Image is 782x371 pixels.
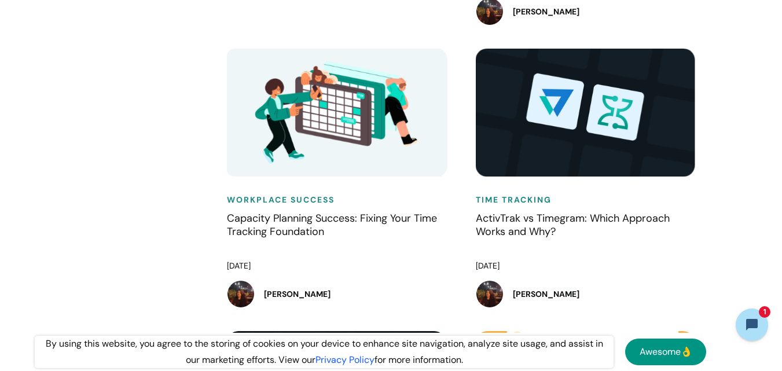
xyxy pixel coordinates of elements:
[476,258,702,274] div: [DATE]
[513,288,579,300] h5: [PERSON_NAME]
[227,280,453,308] a: [PERSON_NAME]
[227,258,453,274] div: [DATE]
[513,6,579,17] h5: [PERSON_NAME]
[476,194,702,206] h6: Time Tracking
[476,280,702,308] a: [PERSON_NAME]
[227,49,453,274] a: Workplace SuccessCapacity Planning Success: Fixing Your Time Tracking Foundation[DATE]
[625,339,706,365] a: Awesome👌
[35,336,614,368] div: By using this website, you agree to the storing of cookies on your device to enhance site navigat...
[315,354,375,366] a: Privacy Policy
[264,288,331,300] h5: [PERSON_NAME]
[476,49,702,274] a: Time TrackingActivTrak vs Timegram: Which Approach Works and Why?[DATE]
[227,212,453,252] h4: Capacity Planning Success: Fixing Your Time Tracking Foundation
[227,194,453,206] h6: Workplace Success
[476,212,702,252] h4: ActivTrak vs Timegram: Which Approach Works and Why?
